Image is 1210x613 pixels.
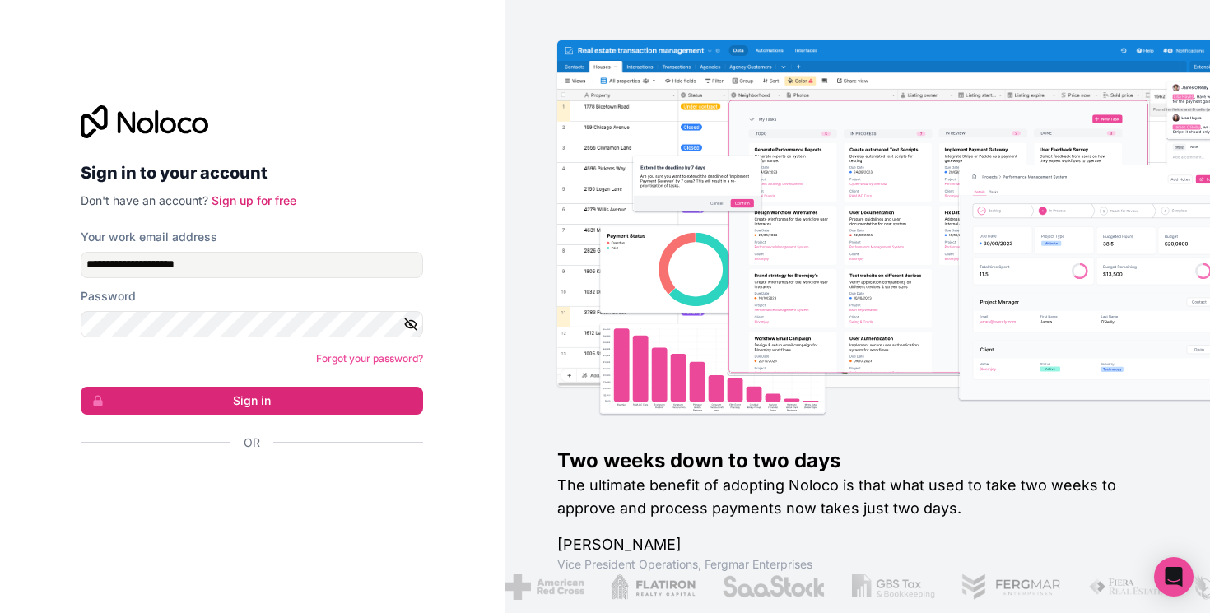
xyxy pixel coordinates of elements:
[557,533,1158,556] h1: [PERSON_NAME]
[212,193,296,207] a: Sign up for free
[851,574,935,600] img: /assets/gbstax-C-GtDUiK.png
[81,229,217,245] label: Your work email address
[81,158,423,188] h2: Sign in to your account
[72,469,418,505] iframe: Sign in with Google Button
[610,574,696,600] img: /assets/flatiron-C8eUkumj.png
[504,574,584,600] img: /assets/american-red-cross-BAupjrZR.png
[81,193,208,207] span: Don't have an account?
[81,311,423,337] input: Password
[557,448,1158,474] h1: Two weeks down to two days
[81,288,136,304] label: Password
[244,434,260,451] span: Or
[961,574,1062,600] img: /assets/fergmar-CudnrXN5.png
[81,387,423,415] button: Sign in
[557,474,1158,520] h2: The ultimate benefit of adopting Noloco is that what used to take two weeks to approve and proces...
[557,556,1158,573] h1: Vice President Operations , Fergmar Enterprises
[316,352,423,365] a: Forgot your password?
[1154,557,1194,597] div: Open Intercom Messenger
[1088,574,1166,600] img: /assets/fiera-fwj2N5v4.png
[81,252,423,278] input: Email address
[722,574,826,600] img: /assets/saastock-C6Zbiodz.png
